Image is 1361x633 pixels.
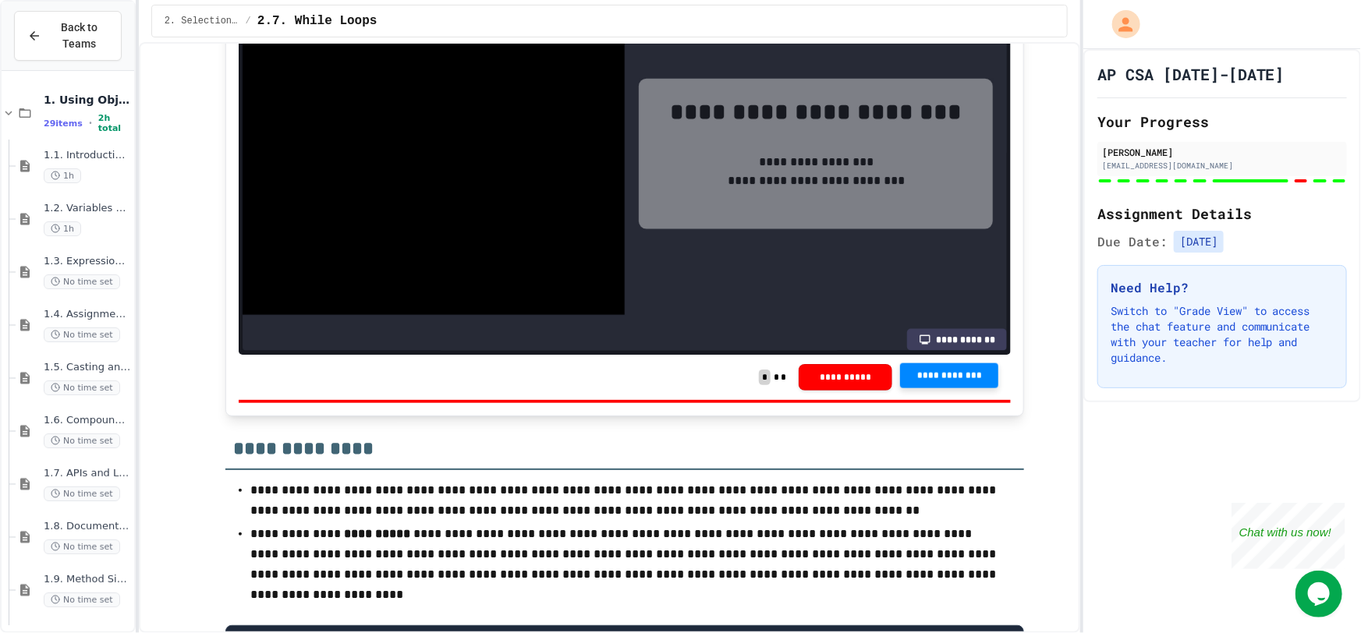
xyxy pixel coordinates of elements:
span: No time set [44,327,120,342]
span: 1.4. Assignment and Input [44,308,131,321]
span: 1h [44,221,81,236]
span: No time set [44,592,120,607]
h1: AP CSA [DATE]-[DATE] [1097,63,1285,85]
span: 1.3. Expressions and Output [New] [44,255,131,268]
span: 2h total [98,113,131,133]
span: 1.1. Introduction to Algorithms, Programming, and Compilers [44,149,131,162]
span: • [89,117,92,129]
span: No time set [44,433,120,448]
span: / [246,15,251,27]
span: No time set [44,486,120,501]
h2: Your Progress [1097,111,1347,133]
span: 1h [44,168,81,183]
iframe: chat widget [1295,571,1345,617]
span: No time set [44,539,120,554]
span: No time set [44,380,120,395]
h3: Need Help? [1111,278,1334,297]
h2: Assignment Details [1097,203,1347,225]
span: 29 items [44,118,83,129]
span: No time set [44,274,120,289]
div: My Account [1096,6,1144,42]
span: 1.2. Variables and Data Types [44,202,131,215]
span: 1.9. Method Signatures [44,573,131,586]
span: 2. Selection and Iteration [165,15,239,27]
span: 1.8. Documentation with Comments and Preconditions [44,520,131,533]
span: Back to Teams [51,19,108,52]
span: 1.6. Compound Assignment Operators [44,414,131,427]
div: [PERSON_NAME] [1102,145,1342,159]
span: 1.7. APIs and Libraries [44,467,131,480]
span: 1. Using Objects and Methods [44,93,131,107]
iframe: chat widget [1232,503,1345,569]
span: 2.7. While Loops [257,12,377,30]
span: Due Date: [1097,232,1168,251]
p: Switch to "Grade View" to access the chat feature and communicate with your teacher for help and ... [1111,303,1334,366]
span: 1.5. Casting and Ranges of Values [44,361,131,374]
div: [EMAIL_ADDRESS][DOMAIN_NAME] [1102,160,1342,172]
button: Back to Teams [14,11,122,61]
span: [DATE] [1174,231,1224,253]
